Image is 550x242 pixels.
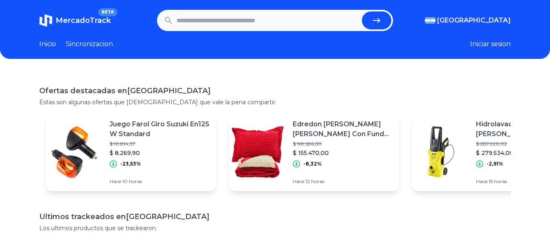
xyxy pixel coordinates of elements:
p: Hace 12 horas [293,178,393,185]
img: Featured image [412,123,469,181]
h1: Ultimos trackeados en [GEOGRAPHIC_DATA] [39,211,511,222]
span: BETA [98,8,117,16]
p: Los ultimos productos que se trackearon. [39,224,511,232]
p: $ 8.269,90 [110,149,209,157]
p: Hace 10 horas [110,178,209,185]
span: [GEOGRAPHIC_DATA] [437,16,511,25]
button: Iniciar sesion [470,39,511,49]
img: Argentina [425,17,436,24]
h1: Ofertas destacadas en [GEOGRAPHIC_DATA] [39,85,511,96]
a: Featured imageEdredon [PERSON_NAME] [PERSON_NAME] Con Fundas Varios Colores$ 169.586,30$ 155.470,... [229,113,399,191]
p: -8,32% [303,161,322,167]
p: $ 10.814,37 [110,141,209,147]
button: [GEOGRAPHIC_DATA] [425,16,511,25]
p: Estas son algunas ofertas que [DEMOGRAPHIC_DATA] que vale la pena compartir. [39,98,511,106]
a: MercadoTrackBETA [39,14,111,27]
img: MercadoTrack [39,14,52,27]
a: Sincronizacion [66,39,113,49]
a: Inicio [39,39,56,49]
p: -23,53% [120,161,141,167]
a: Featured imageJuego Farol Giro Suzuki En125 W Standard$ 10.814,37$ 8.269,90-23,53%Hace 10 horas [46,113,216,191]
p: Juego Farol Giro Suzuki En125 W Standard [110,119,209,139]
p: $ 155.470,00 [293,149,393,157]
p: $ 169.586,30 [293,141,393,147]
span: MercadoTrack [56,16,111,25]
p: -2,91% [487,161,503,167]
p: Edredon [PERSON_NAME] [PERSON_NAME] Con Fundas Varios Colores [293,119,393,139]
img: Featured image [46,123,103,181]
img: Featured image [229,123,286,181]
